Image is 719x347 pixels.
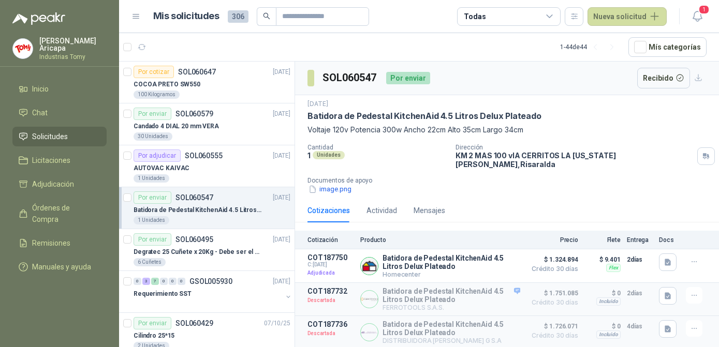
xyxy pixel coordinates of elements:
[584,287,621,299] p: $ 0
[134,278,141,285] div: 0
[134,122,219,131] p: Candado 4 DIAL 20 mm VERA
[134,90,180,99] div: 100 Kilogramos
[134,108,171,120] div: Por enviar
[456,151,693,169] p: KM 2 MAS 100 vIA CERRITOS LA [US_STATE] [PERSON_NAME] , Risaralda
[175,236,213,243] p: SOL060495
[360,236,520,244] p: Producto
[32,202,97,225] span: Órdenes de Compra
[361,324,378,341] img: Company Logo
[273,277,290,286] p: [DATE]
[383,337,520,344] p: DISTRIBUIDORA [PERSON_NAME] G S.A
[307,184,353,195] button: image.png
[596,330,621,339] div: Incluido
[32,131,68,142] span: Solicitudes
[307,328,354,339] p: Descartada
[383,254,520,270] p: Batidora de Pedestal KitchenAid 4.5 Litros Delux Plateado
[361,258,378,275] img: Company Logo
[307,124,707,135] p: Voltaje 120v Potencia 300w Ancho 22cm Alto 35cm Largo 34cm
[12,198,107,229] a: Órdenes de Compra
[134,66,174,78] div: Por cotizar
[169,278,177,285] div: 0
[307,295,354,306] p: Descartada
[12,150,107,170] a: Licitaciones
[596,297,621,306] div: Incluido
[584,236,621,244] p: Flete
[119,187,295,229] a: Por enviarSOL060547[DATE] Batidora de Pedestal KitchenAid 4.5 Litros Delux Plateado1 Unidades
[383,304,520,311] p: FERROTOOLS S.A.S.
[134,191,171,204] div: Por enviar
[134,149,181,162] div: Por adjudicar
[366,205,397,216] div: Actividad
[688,7,707,26] button: 1
[134,331,174,341] p: Cilindro 25*15
[526,333,578,339] span: Crédito 30 días
[313,151,345,159] div: Unidades
[383,320,520,337] p: Batidora de Pedestal KitchenAid 4.5 Litros Delux Plateado
[526,299,578,306] span: Crédito 30 días
[414,205,445,216] div: Mensajes
[134,216,169,224] div: 1 Unidades
[659,236,680,244] p: Docs
[307,151,311,160] p: 1
[119,62,295,103] a: Por cotizarSOL060647[DATE] COCOA PRETO SW550100 Kilogramos
[637,68,691,88] button: Recibido
[12,79,107,99] a: Inicio
[142,278,150,285] div: 3
[12,257,107,277] a: Manuales y ayuda
[12,12,65,25] img: Logo peakr
[383,287,520,304] p: Batidora de Pedestal KitchenAid 4.5 Litros Delux Plateado
[151,278,159,285] div: 7
[307,144,447,151] p: Cantidad
[185,152,223,159] p: SOL060555
[134,233,171,246] div: Por enviar
[307,262,354,268] span: C: [DATE]
[175,194,213,201] p: SOL060547
[134,132,172,141] div: 30 Unidades
[307,205,350,216] div: Cotizaciones
[698,5,710,14] span: 1
[584,320,621,333] p: $ 0
[160,278,168,285] div: 0
[627,236,653,244] p: Entrega
[12,233,107,253] a: Remisiones
[134,174,169,183] div: 1 Unidades
[307,111,541,122] p: Batidora de Pedestal KitchenAid 4.5 Litros Delux Plateado
[12,174,107,194] a: Adjudicación
[134,80,200,89] p: COCOA PRETO SW550
[32,107,48,118] span: Chat
[361,291,378,308] img: Company Logo
[526,253,578,266] span: $ 1.324.894
[322,70,378,86] h3: SOL060547
[628,37,707,57] button: Mís categorías
[13,39,33,58] img: Company Logo
[119,103,295,145] a: Por enviarSOL060579[DATE] Candado 4 DIAL 20 mm VERA30 Unidades
[560,39,620,55] div: 1 - 44 de 44
[627,320,653,333] p: 4 días
[134,163,189,173] p: AUTOVAC KAIVAC
[12,103,107,123] a: Chat
[307,287,354,295] p: COT187732
[39,54,107,60] p: Industrias Tomy
[134,317,171,329] div: Por enviar
[153,9,219,24] h1: Mis solicitudes
[32,155,70,166] span: Licitaciones
[228,10,248,23] span: 306
[263,12,270,20] span: search
[264,319,290,328] p: 07/10/25
[273,67,290,77] p: [DATE]
[273,235,290,245] p: [DATE]
[383,270,520,278] p: Homecenter
[175,320,213,327] p: SOL060429
[307,236,354,244] p: Cotización
[134,247,262,257] p: Degratec 25 Cuñete x 20Kg - Debe ser el de Tecnas (por ahora homologado) - (Adjuntar ficha técnica)
[307,99,328,109] p: [DATE]
[464,11,486,22] div: Todas
[386,72,430,84] div: Por enviar
[134,258,166,266] div: 6 Cuñetes
[273,193,290,203] p: [DATE]
[39,37,107,52] p: [PERSON_NAME] Aricapa
[32,237,70,249] span: Remisiones
[526,320,578,333] span: $ 1.726.071
[32,178,74,190] span: Adjudicación
[627,253,653,266] p: 2 días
